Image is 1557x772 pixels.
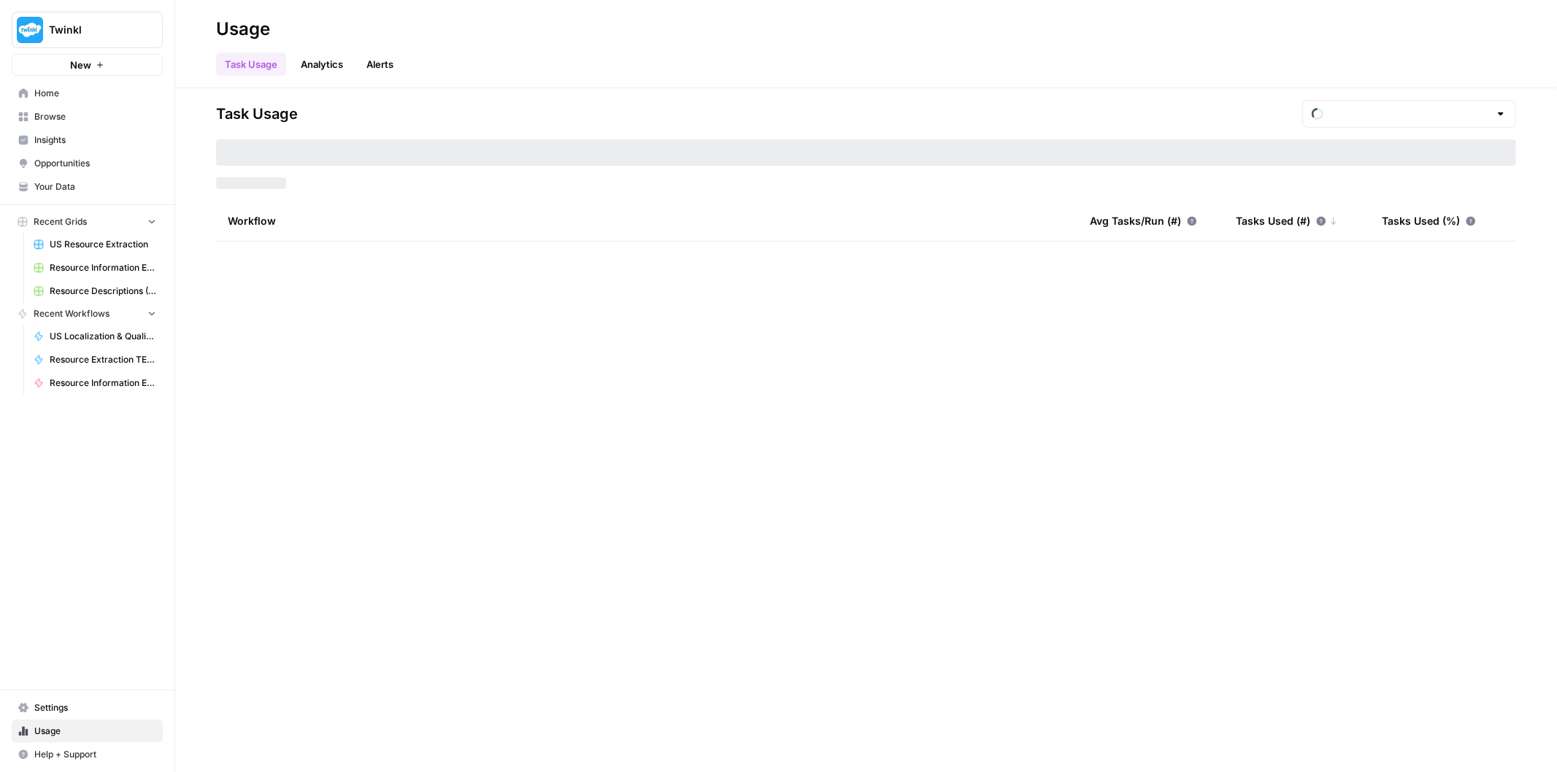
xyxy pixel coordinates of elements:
[50,285,156,298] span: Resource Descriptions (+Flair)
[70,58,91,72] span: New
[12,12,163,48] button: Workspace: Twinkl
[12,696,163,719] a: Settings
[12,105,163,128] a: Browse
[1382,201,1476,241] div: Tasks Used (%)
[1090,201,1197,241] div: Avg Tasks/Run (#)
[50,238,156,251] span: US Resource Extraction
[216,18,270,41] div: Usage
[1236,201,1338,241] div: Tasks Used (#)
[50,353,156,366] span: Resource Extraction TEST
[292,53,352,76] a: Analytics
[12,152,163,175] a: Opportunities
[12,211,163,233] button: Recent Grids
[34,701,156,714] span: Settings
[358,53,402,76] a: Alerts
[34,180,156,193] span: Your Data
[50,330,156,343] span: US Localization & Quality Check
[216,53,286,76] a: Task Usage
[27,279,163,303] a: Resource Descriptions (+Flair)
[34,134,156,147] span: Insights
[34,307,109,320] span: Recent Workflows
[34,748,156,761] span: Help + Support
[34,157,156,170] span: Opportunities
[27,233,163,256] a: US Resource Extraction
[216,104,298,124] span: Task Usage
[50,261,156,274] span: Resource Information Extraction Grid (1)
[49,23,137,37] span: Twinkl
[34,725,156,738] span: Usage
[12,54,163,76] button: New
[27,325,163,348] a: US Localization & Quality Check
[17,17,43,43] img: Twinkl Logo
[50,377,156,390] span: Resource Information Extraction
[228,201,1066,241] div: Workflow
[12,303,163,325] button: Recent Workflows
[27,256,163,279] a: Resource Information Extraction Grid (1)
[12,82,163,105] a: Home
[34,110,156,123] span: Browse
[12,743,163,766] button: Help + Support
[34,87,156,100] span: Home
[27,371,163,395] a: Resource Information Extraction
[12,719,163,743] a: Usage
[12,175,163,198] a: Your Data
[27,348,163,371] a: Resource Extraction TEST
[12,128,163,152] a: Insights
[34,215,87,228] span: Recent Grids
